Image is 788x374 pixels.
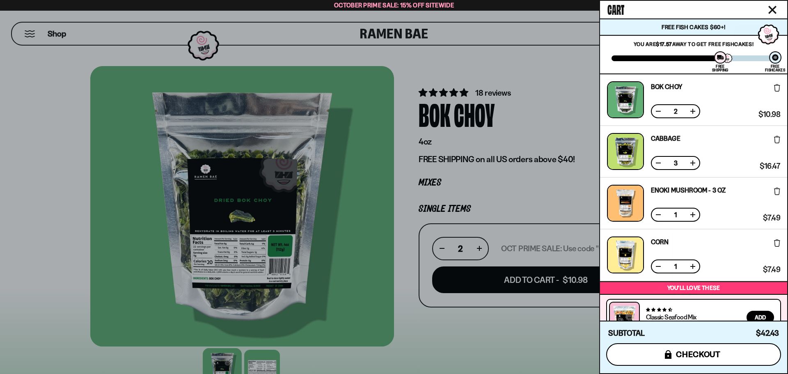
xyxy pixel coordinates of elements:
a: Classic Seafood Mix [646,313,696,321]
span: 3 [669,160,682,166]
p: You’ll love these [602,284,785,292]
span: $42.43 [756,328,779,338]
span: $10.98 [758,111,780,118]
strong: $17.57 [656,41,672,47]
span: Add [755,314,766,320]
h4: Subtotal [608,329,645,337]
button: Add [747,311,774,324]
span: checkout [676,350,721,359]
div: Free Fishcakes [765,64,785,72]
span: Free Fish Cakes $60+! [662,23,725,31]
div: Free Shipping [712,64,728,72]
span: $16.47 [760,163,780,170]
span: Cart [607,0,624,17]
a: Corn [651,239,669,245]
a: Bok Choy [651,83,682,90]
button: checkout [606,343,781,366]
span: 1 [669,211,682,218]
a: Cabbage [651,135,680,142]
span: $7.49 [763,214,780,222]
a: Enoki Mushroom - 3 OZ [651,187,726,193]
span: October Prime Sale: 15% off Sitewide [334,1,454,9]
span: $7.49 [763,266,780,273]
p: You are away to get Free Fishcakes! [612,41,776,47]
span: 1 [669,263,682,270]
span: 4.68 stars [646,307,672,312]
span: 2 [669,108,682,115]
button: Close cart [766,4,779,16]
